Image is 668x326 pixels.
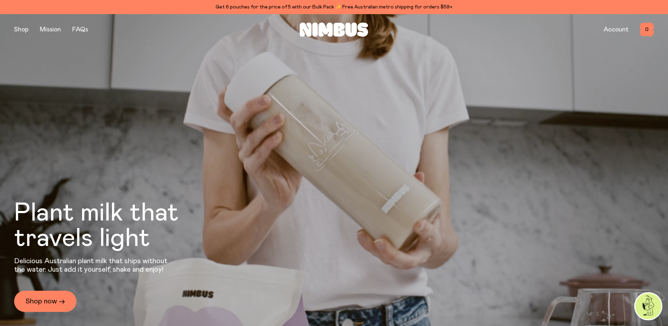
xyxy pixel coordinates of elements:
a: FAQs [72,26,88,33]
h1: Plant milk that travels light [14,200,217,251]
a: Shop now → [14,291,76,312]
button: 0 [640,23,654,37]
div: Get 6 pouches for the price of 5 with our Bulk Pack ✨ Free Australian metro shipping for orders $59+ [14,3,654,11]
a: Account [604,26,629,33]
img: agent [635,293,661,319]
a: Mission [40,26,61,33]
p: Delicious Australian plant milk that ships without the water. Just add it yourself, shake and enjoy! [14,257,172,274]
